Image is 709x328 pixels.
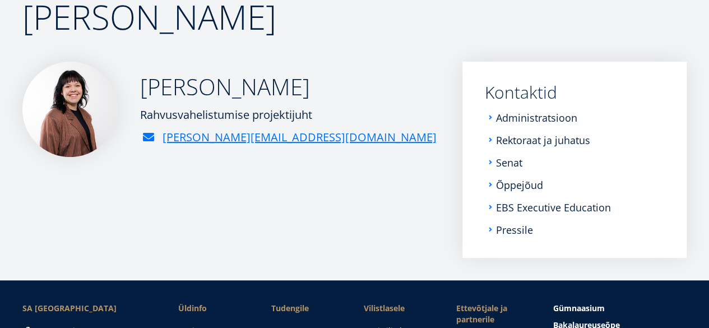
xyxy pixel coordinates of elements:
a: Administratsioon [496,112,577,123]
a: Kontaktid [485,84,664,101]
a: Pressile [496,224,533,235]
a: Tudengile [271,303,341,314]
h2: [PERSON_NAME] [140,73,437,101]
img: Karolina Kuusik [22,62,118,157]
a: EBS Executive Education [496,202,611,213]
span: Vilistlasele [364,303,434,314]
a: Rektoraat ja juhatus [496,135,590,146]
span: Ettevõtjale ja partnerile [456,303,531,325]
div: SA [GEOGRAPHIC_DATA] [22,303,156,314]
a: Senat [496,157,522,168]
a: Õppejõud [496,179,543,191]
a: [PERSON_NAME][EMAIL_ADDRESS][DOMAIN_NAME] [163,129,437,146]
span: Üldinfo [178,303,248,314]
div: Rahvusvahelistumise projektijuht [140,107,437,123]
span: Gümnaasium [553,303,605,313]
a: Gümnaasium [553,303,687,314]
